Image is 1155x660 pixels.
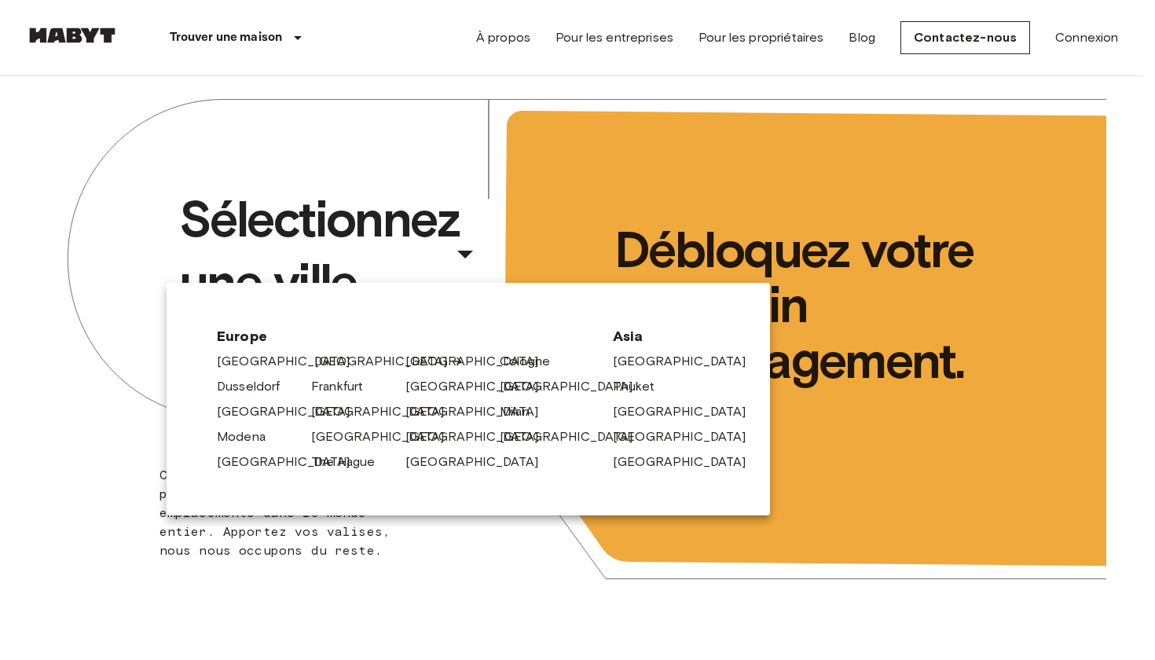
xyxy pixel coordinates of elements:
a: [GEOGRAPHIC_DATA] [613,402,762,421]
a: [GEOGRAPHIC_DATA] [405,352,555,371]
a: [GEOGRAPHIC_DATA] [314,352,464,371]
a: The Hague [311,453,390,471]
a: [GEOGRAPHIC_DATA] [405,377,555,396]
a: [GEOGRAPHIC_DATA] [613,352,762,371]
a: [GEOGRAPHIC_DATA] [405,453,555,471]
a: [GEOGRAPHIC_DATA] [311,427,460,446]
span: Asia [613,327,720,346]
a: Cologne [500,352,566,371]
a: [GEOGRAPHIC_DATA] [613,427,762,446]
a: [GEOGRAPHIC_DATA] [500,377,649,396]
a: [GEOGRAPHIC_DATA] [217,453,366,471]
a: Modena [217,427,281,446]
a: Phuket [613,377,670,396]
a: [GEOGRAPHIC_DATA] [217,402,366,421]
a: [GEOGRAPHIC_DATA] [217,352,366,371]
a: [GEOGRAPHIC_DATA] [405,427,555,446]
a: [GEOGRAPHIC_DATA] [405,402,555,421]
a: Dusseldorf [217,377,296,396]
a: Frankfurt [311,377,379,396]
a: Milan [500,402,545,421]
a: [GEOGRAPHIC_DATA] [613,453,762,471]
span: Europe [217,327,588,346]
a: [GEOGRAPHIC_DATA] [500,427,649,446]
a: [GEOGRAPHIC_DATA] [311,402,460,421]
